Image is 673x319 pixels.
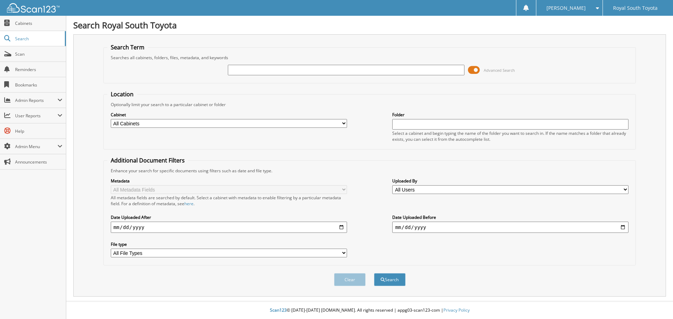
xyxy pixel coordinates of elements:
div: Enhance your search for specific documents using filters such as date and file type. [107,168,632,174]
img: scan123-logo-white.svg [7,3,60,13]
div: Select a cabinet and begin typing the name of the folder you want to search in. If the name match... [392,130,628,142]
span: Search [15,36,61,42]
input: end [392,222,628,233]
legend: Additional Document Filters [107,157,188,164]
legend: Search Term [107,43,148,51]
span: Royal South Toyota [613,6,658,10]
span: [PERSON_NAME] [546,6,586,10]
label: Uploaded By [392,178,628,184]
div: Optionally limit your search to a particular cabinet or folder [107,102,632,108]
span: Admin Reports [15,97,57,103]
div: Searches all cabinets, folders, files, metadata, and keywords [107,55,632,61]
span: Scan [15,51,62,57]
span: Bookmarks [15,82,62,88]
span: Help [15,128,62,134]
div: All metadata fields are searched by default. Select a cabinet with metadata to enable filtering b... [111,195,347,207]
label: Metadata [111,178,347,184]
span: Advanced Search [484,68,515,73]
span: Scan123 [270,307,287,313]
label: Date Uploaded After [111,214,347,220]
input: start [111,222,347,233]
span: Announcements [15,159,62,165]
a: here [184,201,193,207]
a: Privacy Policy [443,307,470,313]
span: User Reports [15,113,57,119]
label: Date Uploaded Before [392,214,628,220]
label: Cabinet [111,112,347,118]
label: Folder [392,112,628,118]
span: Admin Menu [15,144,57,150]
label: File type [111,241,347,247]
div: © [DATE]-[DATE] [DOMAIN_NAME]. All rights reserved | appg03-scan123-com | [66,302,673,319]
span: Cabinets [15,20,62,26]
button: Search [374,273,406,286]
legend: Location [107,90,137,98]
span: Reminders [15,67,62,72]
button: Clear [334,273,366,286]
h1: Search Royal South Toyota [73,19,666,31]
